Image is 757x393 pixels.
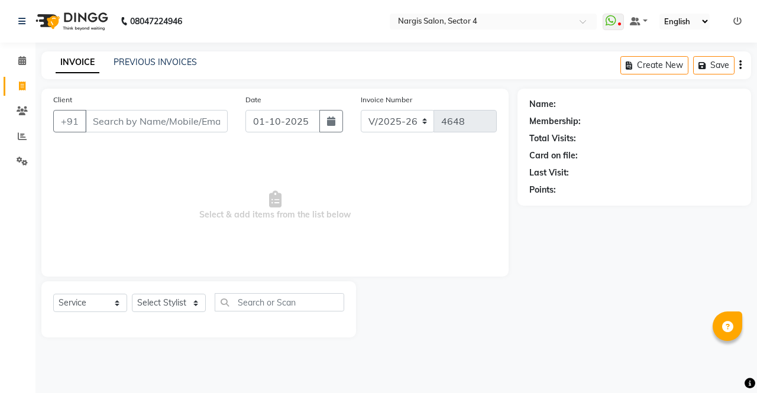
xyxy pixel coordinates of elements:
input: Search or Scan [215,293,344,311]
img: logo [30,5,111,38]
div: Name: [529,98,556,111]
a: INVOICE [56,52,99,73]
div: Membership: [529,115,581,128]
label: Date [245,95,261,105]
div: Last Visit: [529,167,569,179]
b: 08047224946 [130,5,182,38]
input: Search by Name/Mobile/Email/Code [85,110,228,132]
label: Client [53,95,72,105]
iframe: chat widget [707,346,745,381]
button: +91 [53,110,86,132]
div: Total Visits: [529,132,576,145]
label: Invoice Number [361,95,412,105]
div: Points: [529,184,556,196]
a: PREVIOUS INVOICES [114,57,197,67]
button: Create New [620,56,688,74]
div: Card on file: [529,150,578,162]
button: Save [693,56,735,74]
span: Select & add items from the list below [53,147,497,265]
